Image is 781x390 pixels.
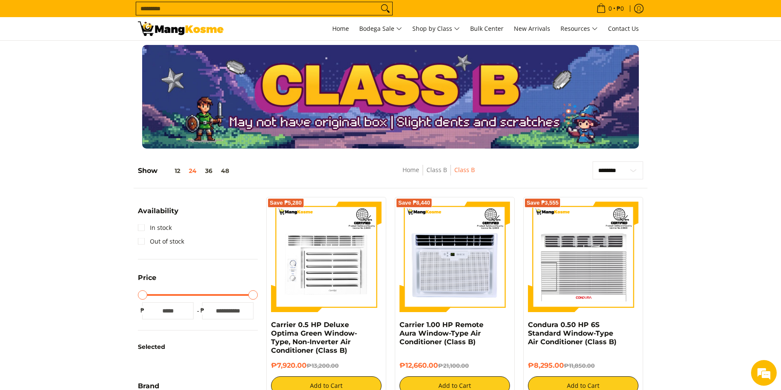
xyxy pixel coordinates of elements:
[138,208,179,214] span: Availability
[138,306,146,315] span: ₱
[138,383,159,390] span: Brand
[138,274,156,281] span: Price
[271,202,382,312] img: Carrier 0.5 HP Deluxe Optima Green Window-Type, Non-Inverter Air Conditioner (Class B)
[138,21,224,36] img: Class B Class B | Mang Kosme
[528,361,638,370] h6: ₱8,295.00
[232,17,643,40] nav: Main Menu
[158,167,185,174] button: 12
[607,6,613,12] span: 0
[454,165,475,176] span: Class B
[594,4,626,13] span: •
[271,361,382,370] h6: ₱7,920.00
[399,321,483,346] a: Carrier 1.00 HP Remote Aura Window-Type Air Conditioner (Class B)
[217,167,233,174] button: 48
[271,321,357,354] a: Carrier 0.5 HP Deluxe Optima Green Window-Type, Non-Inverter Air Conditioner (Class B)
[198,306,206,315] span: ₱
[138,274,156,288] summary: Open
[138,343,258,351] h6: Selected
[398,200,430,205] span: Save ₱8,440
[470,24,504,33] span: Bulk Center
[556,17,602,40] a: Resources
[408,17,464,40] a: Shop by Class
[399,361,510,370] h6: ₱12,660.00
[138,167,233,175] h5: Show
[426,166,447,174] a: Class B
[307,362,339,369] del: ₱13,200.00
[528,202,638,312] img: condura-wrac-6s-premium-mang-kosme
[201,167,217,174] button: 36
[185,167,201,174] button: 24
[270,200,302,205] span: Save ₱5,280
[528,321,617,346] a: Condura 0.50 HP 6S Standard Window-Type Air Conditioner (Class B)
[379,2,392,15] button: Search
[343,165,534,184] nav: Breadcrumbs
[604,17,643,40] a: Contact Us
[332,24,349,33] span: Home
[510,17,554,40] a: New Arrivals
[399,202,510,312] img: Carrier 1.00 HP Remote Aura Window-Type Air Conditioner (Class B)
[564,362,595,369] del: ₱11,850.00
[138,208,179,221] summary: Open
[608,24,639,33] span: Contact Us
[514,24,550,33] span: New Arrivals
[138,221,172,235] a: In stock
[615,6,625,12] span: ₱0
[355,17,406,40] a: Bodega Sale
[560,24,598,34] span: Resources
[438,362,469,369] del: ₱21,100.00
[138,235,184,248] a: Out of stock
[359,24,402,34] span: Bodega Sale
[527,200,559,205] span: Save ₱3,555
[466,17,508,40] a: Bulk Center
[328,17,353,40] a: Home
[402,166,419,174] a: Home
[412,24,460,34] span: Shop by Class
